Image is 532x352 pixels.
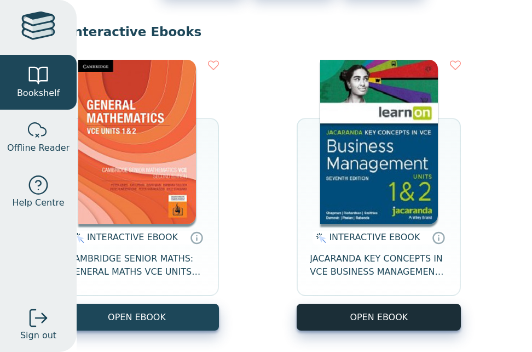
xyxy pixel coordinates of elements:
span: Help Centre [12,196,64,209]
span: Offline Reader [7,141,70,155]
p: My Interactive Ebooks [44,24,515,40]
button: OPEN EBOOK [55,304,219,331]
a: Interactive eBooks are accessed online via the publisher’s portal. They contain interactive resou... [432,231,445,244]
span: INTERACTIVE EBOOK [87,232,178,242]
a: Interactive eBooks are accessed online via the publisher’s portal. They contain interactive resou... [190,231,203,244]
span: JACARANDA KEY CONCEPTS IN VCE BUSINESS MANAGEMENT UNITS 1&2 7E LEARNON [310,252,448,279]
img: 98e9f931-67be-40f3-b733-112c3181ee3a.jpg [78,60,196,224]
button: OPEN EBOOK [297,304,461,331]
span: INTERACTIVE EBOOK [329,232,420,242]
img: interactive.svg [71,231,84,245]
span: Sign out [20,329,56,342]
span: CAMBRIDGE SENIOR MATHS: GENERAL MATHS VCE UNITS 1&2 EBOOK 2E [68,252,206,279]
img: interactive.svg [313,231,326,245]
img: 6de7bc63-ffc5-4812-8446-4e17a3e5be0d.jpg [320,60,438,224]
span: Bookshelf [17,87,60,100]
